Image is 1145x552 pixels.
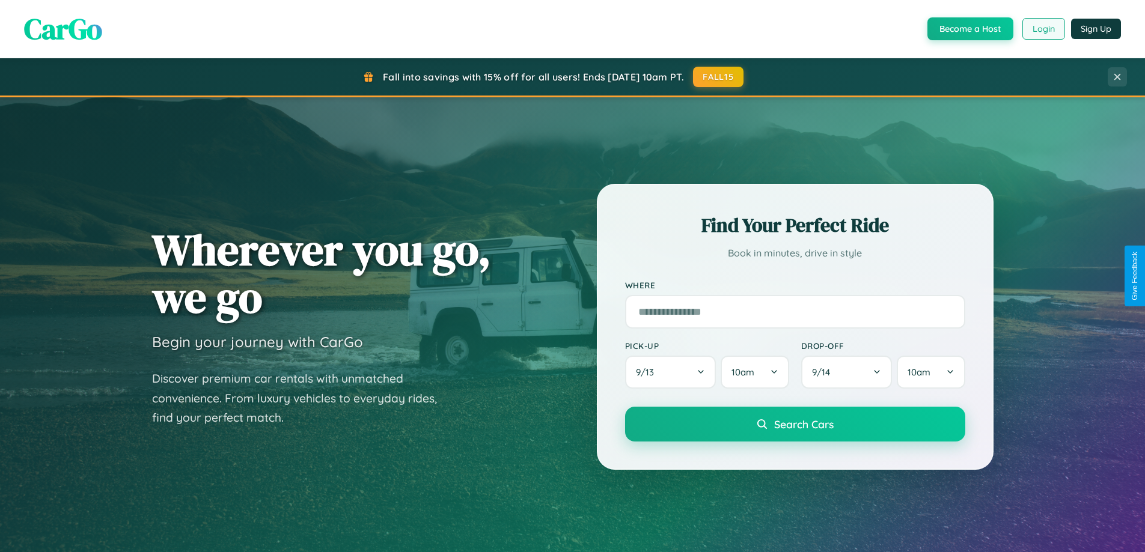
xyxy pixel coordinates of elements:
[625,407,965,441] button: Search Cars
[1071,19,1121,39] button: Sign Up
[721,356,789,389] button: 10am
[812,366,836,378] span: 9 / 14
[801,356,893,389] button: 9/14
[693,67,743,87] button: FALL15
[801,341,965,351] label: Drop-off
[927,17,1013,40] button: Become a Host
[383,71,684,83] span: Fall into savings with 15% off for all users! Ends [DATE] 10am PT.
[636,366,660,378] span: 9 / 13
[625,341,789,351] label: Pick-up
[731,366,754,378] span: 10am
[152,369,453,428] p: Discover premium car rentals with unmatched convenience. From luxury vehicles to everyday rides, ...
[625,356,716,389] button: 9/13
[908,366,930,378] span: 10am
[1022,18,1065,40] button: Login
[152,226,491,321] h1: Wherever you go, we go
[625,244,965,262] p: Book in minutes, drive in style
[152,333,363,351] h3: Begin your journey with CarGo
[24,9,102,49] span: CarGo
[1131,252,1139,300] div: Give Feedback
[774,417,834,431] span: Search Cars
[625,280,965,290] label: Where
[625,212,965,238] h2: Find Your Perfect Ride
[897,356,965,389] button: 10am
